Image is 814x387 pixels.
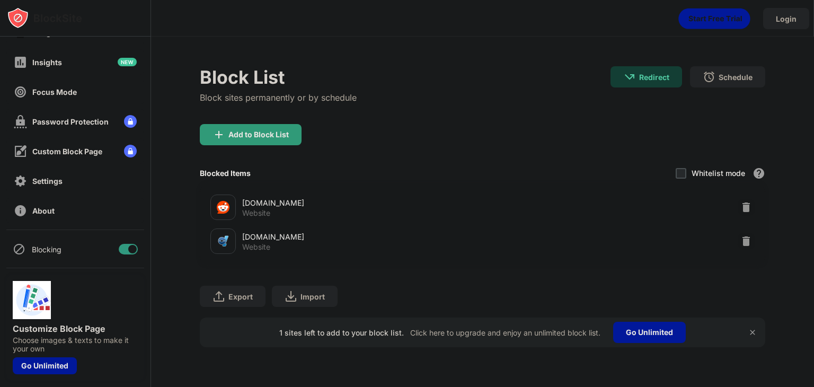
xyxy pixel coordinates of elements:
div: Website [242,208,270,218]
img: lock-menu.svg [124,145,137,157]
div: [DOMAIN_NAME] [242,197,482,208]
div: Whitelist mode [692,169,745,178]
div: Settings [32,177,63,186]
img: password-protection-off.svg [14,115,27,128]
div: Website [242,242,270,252]
div: 1 sites left to add to your block list. [279,328,404,337]
div: Redirect [639,73,669,82]
div: Block List [200,66,357,88]
div: [DOMAIN_NAME] [242,231,482,242]
div: Password Protection [32,117,109,126]
img: new-icon.svg [118,58,137,66]
div: Custom Block Page [32,147,102,156]
img: about-off.svg [14,204,27,217]
div: Export [228,292,253,301]
div: Import [300,292,325,301]
img: insights-off.svg [14,56,27,69]
div: Focus Mode [32,87,77,96]
div: Insights [32,58,62,67]
img: push-custom-page.svg [13,281,51,319]
div: Add to Block List [228,130,289,139]
img: favicons [217,235,229,248]
div: Usage Limit [32,28,75,37]
div: Login [776,14,797,23]
div: About [32,206,55,215]
img: favicons [217,201,229,214]
div: animation [678,8,750,29]
img: focus-off.svg [14,85,27,99]
img: settings-off.svg [14,174,27,188]
div: Choose images & texts to make it your own [13,336,138,353]
img: logo-blocksite.svg [7,7,82,29]
div: Block sites permanently or by schedule [200,92,357,103]
img: blocking-icon.svg [13,243,25,256]
div: Go Unlimited [613,322,686,343]
img: lock-menu.svg [124,115,137,128]
img: x-button.svg [748,328,757,337]
img: customize-block-page-off.svg [14,145,27,158]
div: Go Unlimited [13,357,77,374]
div: Blocked Items [200,169,251,178]
div: Customize Block Page [13,323,138,334]
div: Schedule [719,73,753,82]
div: Blocking [32,245,61,254]
div: Click here to upgrade and enjoy an unlimited block list. [410,328,600,337]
